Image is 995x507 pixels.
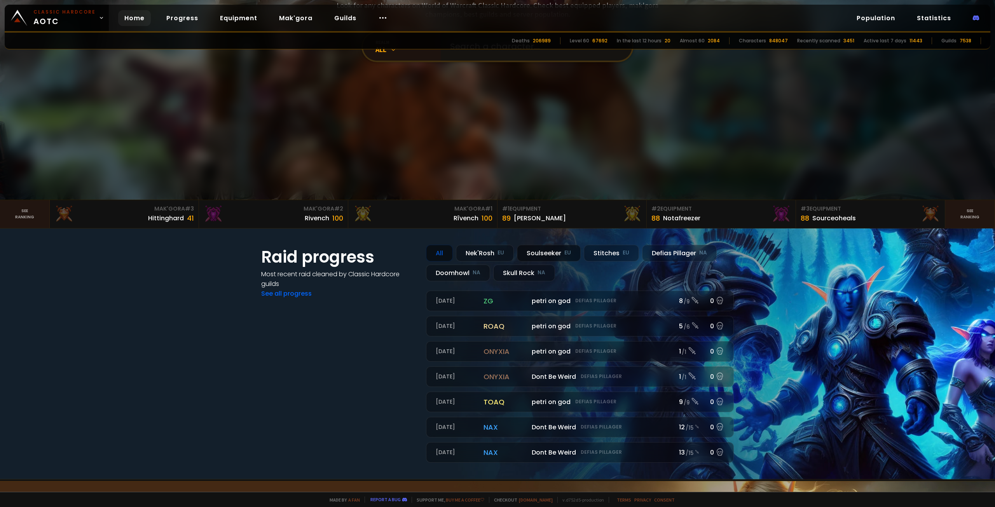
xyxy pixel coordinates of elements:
[497,249,504,257] small: EU
[617,37,662,44] div: In the last 12 hours
[812,213,856,223] div: Sourceoheals
[623,249,629,257] small: EU
[489,497,553,503] span: Checkout
[960,37,971,44] div: 7538
[185,205,194,213] span: # 3
[482,213,492,223] div: 100
[533,37,551,44] div: 206989
[663,213,700,223] div: Notafreezer
[353,205,492,213] div: Mak'Gora
[261,245,417,269] h1: Raid progress
[33,9,96,27] span: AOTC
[426,366,734,387] a: [DATE]onyxiaDont Be WeirdDefias Pillager1 /10
[426,442,734,463] a: [DATE]naxDont Be WeirdDefias Pillager13 /150
[118,10,151,26] a: Home
[273,10,319,26] a: Mak'gora
[651,205,660,213] span: # 2
[426,316,734,336] a: [DATE]roaqpetri on godDefias Pillager5 /60
[454,213,478,223] div: Rîvench
[634,497,651,503] a: Privacy
[325,497,360,503] span: Made by
[426,341,734,362] a: [DATE]onyxiapetri on godDefias Pillager1 /10
[911,10,957,26] a: Statistics
[426,417,734,437] a: [DATE]naxDont Be WeirdDefias Pillager12 /150
[945,200,995,228] a: Seeranking
[148,213,184,223] div: Hittinghard
[769,37,788,44] div: 848047
[426,392,734,412] a: [DATE]toaqpetri on godDefias Pillager9 /90
[446,497,484,503] a: Buy me a coffee
[456,245,514,261] div: Nek'Rosh
[485,205,492,213] span: # 1
[801,213,809,223] div: 88
[54,205,194,213] div: Mak'Gora
[412,497,484,503] span: Support me,
[584,245,639,261] div: Stitches
[651,213,660,223] div: 88
[502,205,642,213] div: Equipment
[333,1,662,19] h3: Look for any characters on World of Warcraft Classic Hardcore. Check best equipped players, mak'g...
[564,249,571,257] small: EU
[426,291,734,311] a: [DATE]zgpetri on godDefias Pillager8 /90
[160,10,204,26] a: Progress
[5,5,109,31] a: Classic HardcoreAOTC
[651,205,791,213] div: Equipment
[654,497,675,503] a: Consent
[204,205,343,213] div: Mak'Gora
[426,265,490,281] div: Doomhowl
[332,213,343,223] div: 100
[801,205,810,213] span: # 3
[348,200,497,228] a: Mak'Gora#1Rîvench100
[473,269,480,277] small: NA
[261,289,312,298] a: See all progress
[665,37,670,44] div: 20
[502,213,511,223] div: 89
[493,265,555,281] div: Skull Rock
[370,497,401,502] a: Report a bug
[33,9,96,16] small: Classic Hardcore
[739,37,766,44] div: Characters
[617,497,631,503] a: Terms
[796,200,945,228] a: #3Equipment88Sourceoheals
[801,205,940,213] div: Equipment
[514,213,566,223] div: [PERSON_NAME]
[557,497,604,503] span: v. d752d5 - production
[199,200,348,228] a: Mak'Gora#2Rivench100
[50,200,199,228] a: Mak'Gora#3Hittinghard41
[305,213,329,223] div: Rivench
[497,200,647,228] a: #1Equipment89[PERSON_NAME]
[864,37,906,44] div: Active last 7 days
[941,37,957,44] div: Guilds
[570,37,589,44] div: Level 60
[214,10,264,26] a: Equipment
[843,37,854,44] div: 3451
[517,245,581,261] div: Soulseeker
[375,45,441,54] div: All
[328,10,363,26] a: Guilds
[187,213,194,223] div: 41
[797,37,840,44] div: Recently scanned
[261,269,417,289] h4: Most recent raid cleaned by Classic Hardcore guilds
[642,245,717,261] div: Defias Pillager
[680,37,705,44] div: Almost 60
[909,37,922,44] div: 11443
[348,497,360,503] a: a fan
[592,37,607,44] div: 67692
[647,200,796,228] a: #2Equipment88Notafreezer
[512,37,530,44] div: Deaths
[426,245,453,261] div: All
[502,205,510,213] span: # 1
[850,10,901,26] a: Population
[708,37,720,44] div: 2084
[334,205,343,213] span: # 2
[699,249,707,257] small: NA
[538,269,545,277] small: NA
[519,497,553,503] a: [DOMAIN_NAME]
